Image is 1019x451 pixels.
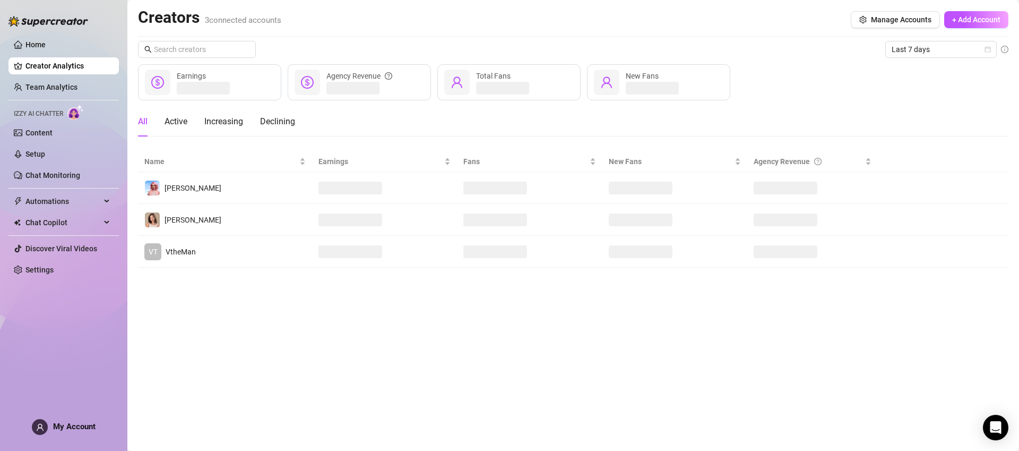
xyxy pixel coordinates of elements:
span: setting [859,16,867,23]
th: New Fans [602,151,747,172]
span: search [144,46,152,53]
img: Chat Copilot [14,219,21,226]
span: question-circle [385,70,392,82]
th: Fans [457,151,602,172]
span: + Add Account [952,15,1000,24]
span: Automations [25,193,101,210]
th: Name [138,151,312,172]
span: VtheMan [166,248,196,256]
span: Fans [463,156,587,167]
span: Earnings [177,72,206,80]
div: Open Intercom Messenger [983,415,1008,440]
span: Izzy AI Chatter [14,109,63,119]
img: AI Chatter [67,105,84,120]
div: Agency Revenue [326,70,392,82]
button: Manage Accounts [851,11,940,28]
span: question-circle [814,156,822,167]
div: Active [165,115,187,128]
a: Settings [25,266,54,274]
span: calendar [985,46,991,53]
span: [PERSON_NAME] [165,184,221,192]
a: Discover Viral Videos [25,244,97,253]
div: Agency Revenue [754,156,863,167]
h2: Creators [138,7,281,28]
div: Declining [260,115,295,128]
img: Amanda [145,181,160,195]
span: VT [149,246,158,258]
span: dollar-circle [301,76,314,89]
a: Team Analytics [25,83,77,91]
span: info-circle [1001,46,1008,53]
span: thunderbolt [14,197,22,206]
span: 3 connected accounts [205,15,281,25]
a: Setup [25,150,45,158]
a: Home [25,40,46,49]
span: Name [144,156,297,167]
span: New Fans [626,72,659,80]
span: Total Fans [476,72,511,80]
span: dollar-circle [151,76,164,89]
img: Hanna [145,212,160,227]
span: Last 7 days [892,41,990,57]
th: Earnings [312,151,457,172]
a: Creator Analytics [25,57,110,74]
div: All [138,115,148,128]
input: Search creators [154,44,241,55]
span: Chat Copilot [25,214,101,231]
span: Earnings [318,156,442,167]
span: Manage Accounts [871,15,931,24]
button: + Add Account [944,11,1008,28]
a: Chat Monitoring [25,171,80,180]
span: [PERSON_NAME] [165,216,221,224]
span: user [451,76,463,89]
span: My Account [53,422,96,431]
span: user [600,76,613,89]
span: New Fans [609,156,732,167]
a: Content [25,129,53,137]
img: logo-BBDzfeDw.svg [8,16,88,27]
div: Increasing [204,115,243,128]
span: user [36,423,44,431]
